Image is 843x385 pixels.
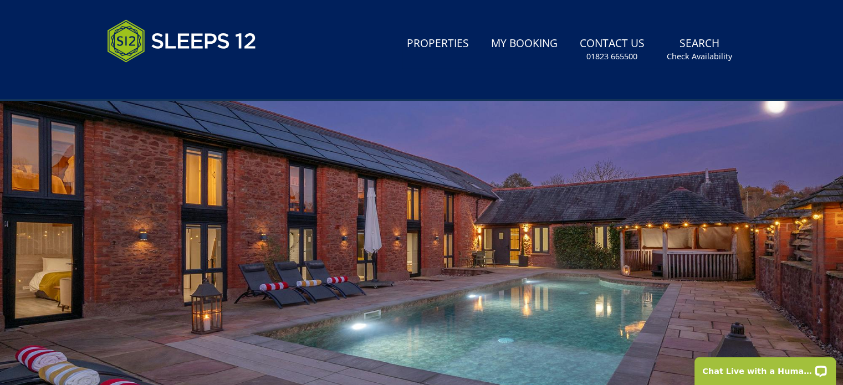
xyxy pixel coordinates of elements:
[662,32,737,68] a: SearchCheck Availability
[107,13,257,69] img: Sleeps 12
[101,75,218,85] iframe: Customer reviews powered by Trustpilot
[687,350,843,385] iframe: LiveChat chat widget
[667,51,732,62] small: Check Availability
[586,51,637,62] small: 01823 665500
[575,32,649,68] a: Contact Us01823 665500
[487,32,562,57] a: My Booking
[402,32,473,57] a: Properties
